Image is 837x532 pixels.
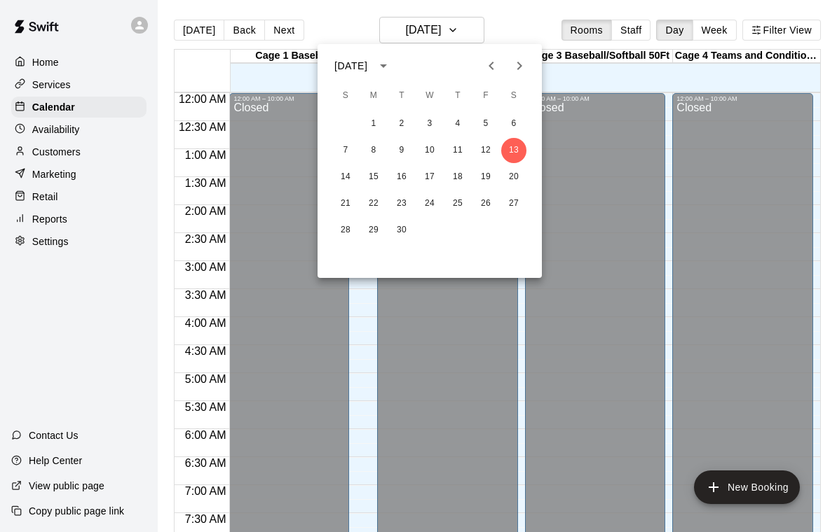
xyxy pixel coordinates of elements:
[473,111,498,136] button: 5
[417,111,442,136] button: 3
[389,191,414,216] button: 23
[445,82,470,110] span: Thursday
[389,138,414,163] button: 9
[417,138,442,163] button: 10
[477,52,505,80] button: Previous month
[361,218,386,243] button: 29
[473,82,498,110] span: Friday
[333,164,358,190] button: 14
[389,111,414,136] button: 2
[333,82,358,110] span: Sunday
[445,191,470,216] button: 25
[473,164,498,190] button: 19
[445,138,470,163] button: 11
[501,138,526,163] button: 13
[445,111,470,136] button: 4
[389,82,414,110] span: Tuesday
[473,138,498,163] button: 12
[372,54,395,78] button: calendar view is open, switch to year view
[361,138,386,163] button: 8
[334,59,367,73] div: [DATE]
[417,191,442,216] button: 24
[361,111,386,136] button: 1
[361,82,386,110] span: Monday
[473,191,498,216] button: 26
[501,191,526,216] button: 27
[417,82,442,110] span: Wednesday
[361,164,386,190] button: 15
[333,138,358,163] button: 7
[505,52,533,80] button: Next month
[417,164,442,190] button: 17
[389,164,414,190] button: 16
[445,164,470,190] button: 18
[501,164,526,190] button: 20
[389,218,414,243] button: 30
[333,218,358,243] button: 28
[333,191,358,216] button: 21
[501,111,526,136] button: 6
[361,191,386,216] button: 22
[501,82,526,110] span: Saturday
